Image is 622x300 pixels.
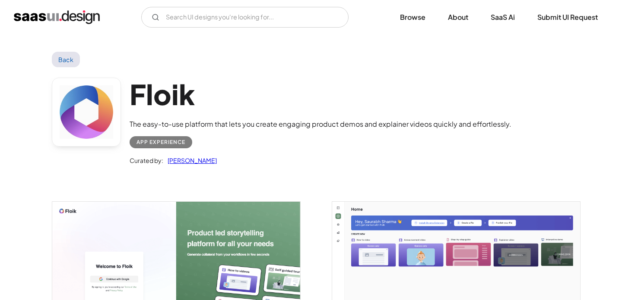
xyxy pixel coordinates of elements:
[390,8,436,27] a: Browse
[130,78,511,111] h1: Floik
[136,137,185,147] div: App Experience
[527,8,608,27] a: Submit UI Request
[438,8,479,27] a: About
[14,10,100,24] a: home
[130,155,163,166] div: Curated by:
[141,7,349,28] form: Email Form
[130,119,511,129] div: The easy-to-use platform that lets you create engaging product demos and explainer videos quickly...
[163,155,217,166] a: [PERSON_NAME]
[141,7,349,28] input: Search UI designs you're looking for...
[52,52,80,67] a: Back
[480,8,525,27] a: SaaS Ai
